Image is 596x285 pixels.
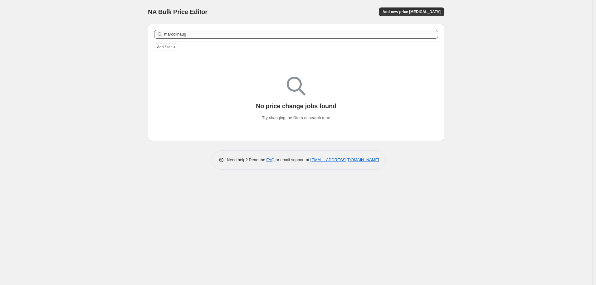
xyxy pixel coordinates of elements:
span: NA Bulk Price Editor [148,8,208,15]
a: FAQ [266,157,275,162]
img: Empty search results [287,77,305,95]
span: or email support at [275,157,310,162]
p: No price change jobs found [256,102,336,110]
button: Add new price [MEDICAL_DATA] [379,7,444,16]
span: Need help? Read the [227,157,266,162]
a: [EMAIL_ADDRESS][DOMAIN_NAME] [310,157,379,162]
span: Add new price [MEDICAL_DATA] [383,9,441,14]
button: Add filter [154,43,179,51]
p: Try changing the filters or search term [262,115,330,121]
span: Add filter [157,45,172,50]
